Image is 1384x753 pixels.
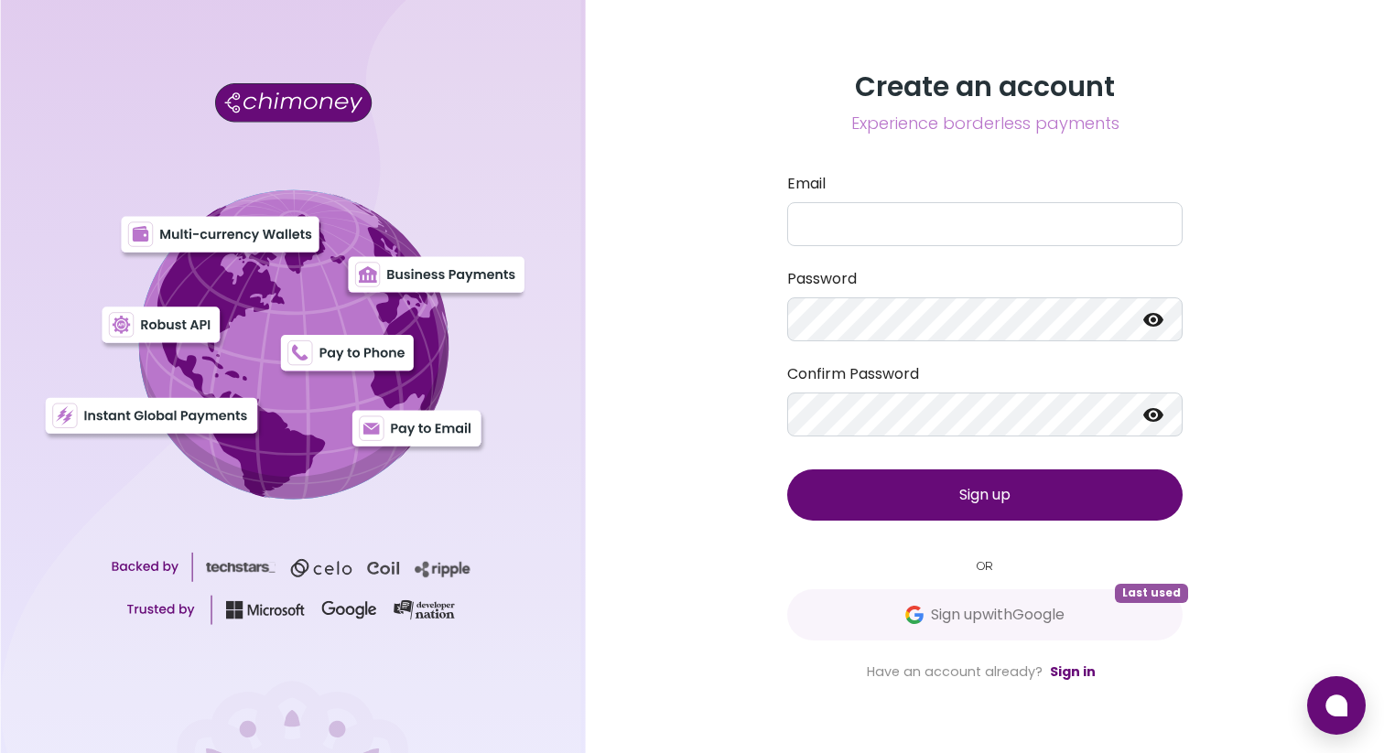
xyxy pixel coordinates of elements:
[959,484,1011,505] span: Sign up
[787,111,1183,136] span: Experience borderless payments
[1307,676,1366,735] button: Open chat window
[867,662,1043,681] span: Have an account already?
[787,589,1183,640] button: GoogleSign upwithGoogleLast used
[905,606,924,624] img: Google
[787,469,1183,521] button: Sign up
[787,363,1183,385] label: Confirm Password
[1050,662,1096,681] a: Sign in
[787,557,1183,575] small: OR
[931,604,1065,626] span: Sign up with Google
[1115,584,1188,602] span: Last used
[787,173,1183,195] label: Email
[787,70,1183,103] h3: Create an account
[787,268,1183,290] label: Password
